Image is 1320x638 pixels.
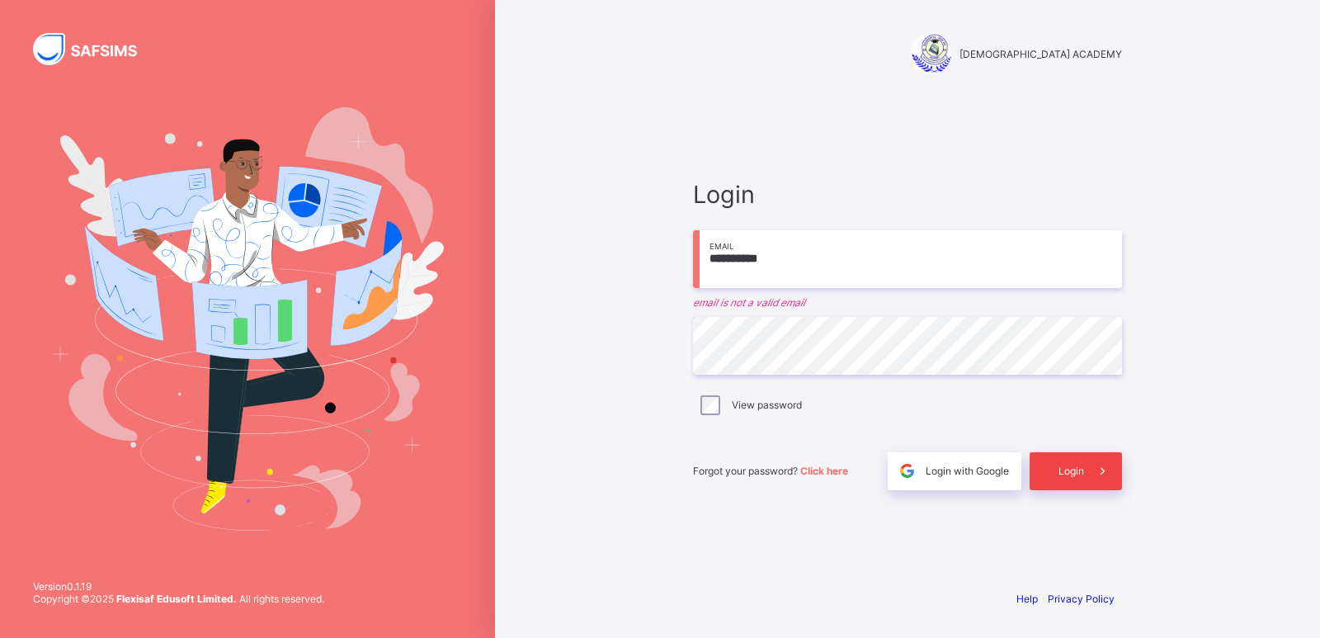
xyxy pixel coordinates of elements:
[800,465,848,477] a: Click here
[693,296,1122,309] em: email is not a valid email
[693,180,1122,209] span: Login
[33,580,324,593] span: Version 0.1.19
[959,48,1122,60] span: [DEMOGRAPHIC_DATA] ACADEMY
[33,33,157,65] img: SAFSIMS Logo
[1016,593,1038,605] a: Help
[33,593,324,605] span: Copyright © 2025 All rights reserved.
[51,107,444,530] img: Hero Image
[926,465,1009,477] span: Login with Google
[116,593,237,605] strong: Flexisaf Edusoft Limited.
[1048,593,1115,605] a: Privacy Policy
[693,465,848,477] span: Forgot your password?
[732,399,802,411] label: View password
[898,461,917,480] img: google.396cfc9801f0270233282035f929180a.svg
[1058,465,1084,477] span: Login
